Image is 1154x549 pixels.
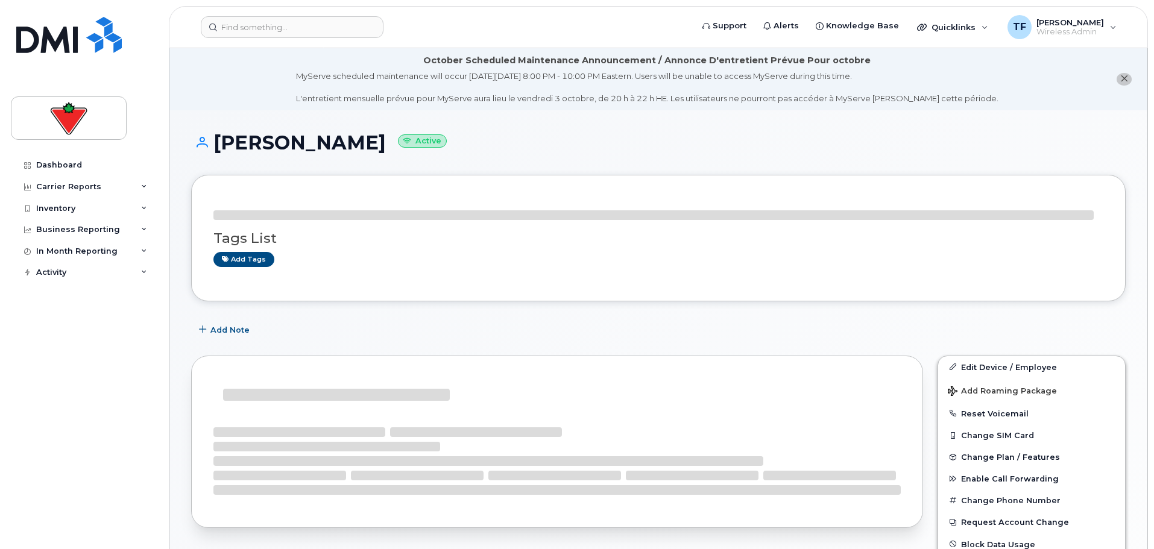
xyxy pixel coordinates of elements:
[938,489,1125,511] button: Change Phone Number
[938,424,1125,446] button: Change SIM Card
[191,319,260,341] button: Add Note
[398,134,447,148] small: Active
[1117,73,1132,86] button: close notification
[213,231,1103,246] h3: Tags List
[210,324,250,336] span: Add Note
[938,378,1125,403] button: Add Roaming Package
[296,71,998,104] div: MyServe scheduled maintenance will occur [DATE][DATE] 8:00 PM - 10:00 PM Eastern. Users will be u...
[961,474,1059,483] span: Enable Call Forwarding
[213,252,274,267] a: Add tags
[948,386,1057,398] span: Add Roaming Package
[423,54,871,67] div: October Scheduled Maintenance Announcement / Annonce D'entretient Prévue Pour octobre
[938,403,1125,424] button: Reset Voicemail
[961,453,1060,462] span: Change Plan / Features
[191,132,1126,153] h1: [PERSON_NAME]
[938,468,1125,489] button: Enable Call Forwarding
[938,446,1125,468] button: Change Plan / Features
[938,356,1125,378] a: Edit Device / Employee
[938,511,1125,533] button: Request Account Change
